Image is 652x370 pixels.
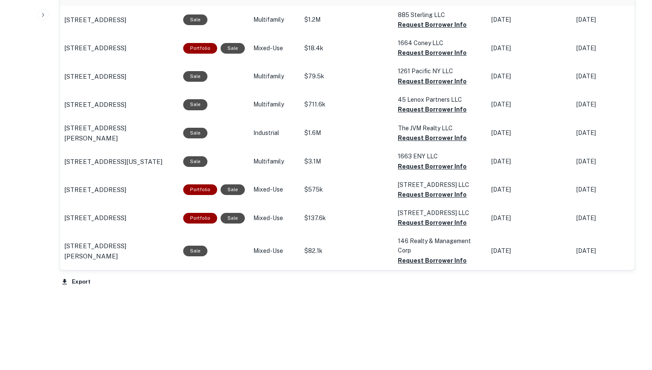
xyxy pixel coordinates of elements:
button: Request Borrower Info [398,48,467,58]
p: 1261 Pacific NY LLC [398,66,483,76]
div: Sale [183,156,207,167]
a: [STREET_ADDRESS] [64,100,175,110]
p: [STREET_ADDRESS] [64,100,126,110]
button: Request Borrower Info [398,161,467,172]
p: The JVM Realty LLC [398,123,483,133]
p: Multifamily [253,100,296,109]
p: $79.5k [304,72,389,81]
p: $3.1M [304,157,389,166]
button: Request Borrower Info [398,133,467,143]
a: [STREET_ADDRESS] [64,72,175,82]
div: This is a portfolio loan with 2 properties [183,213,217,224]
p: [STREET_ADDRESS] [64,185,126,195]
p: [STREET_ADDRESS] [64,213,126,223]
p: $575k [304,185,389,194]
p: $137.6k [304,214,389,223]
p: [DATE] [491,100,568,109]
p: [STREET_ADDRESS] [64,72,126,82]
button: Request Borrower Info [398,189,467,200]
p: [STREET_ADDRESS] [64,15,126,25]
a: [STREET_ADDRESS][PERSON_NAME] [64,241,175,261]
button: Export [60,275,93,288]
a: [STREET_ADDRESS] [64,213,175,223]
p: Multifamily [253,72,296,81]
p: 1664 Coney LLC [398,38,483,48]
p: [STREET_ADDRESS][US_STATE] [64,157,162,167]
p: Multifamily [253,157,296,166]
a: [STREET_ADDRESS] [64,43,175,53]
button: Request Borrower Info [398,20,467,30]
button: Request Borrower Info [398,76,467,86]
a: [STREET_ADDRESS] [64,185,175,195]
div: This is a portfolio loan with 2 properties [183,184,217,195]
p: $1.2M [304,15,389,24]
button: Request Borrower Info [398,104,467,115]
div: Sale [221,184,245,195]
p: 146 Realty & Management Corp [398,236,483,255]
p: 1663 ENY LLC [398,152,483,161]
div: Sale [183,246,207,256]
p: 885 Sterling LLC [398,10,483,20]
p: Multifamily [253,15,296,24]
p: Mixed-Use [253,247,296,255]
p: $1.6M [304,129,389,138]
p: [DATE] [491,185,568,194]
a: [STREET_ADDRESS][US_STATE] [64,157,175,167]
div: Sale [183,128,207,138]
a: [STREET_ADDRESS] [64,15,175,25]
p: [DATE] [491,15,568,24]
p: [DATE] [491,247,568,255]
div: Sale [183,14,207,25]
div: Sale [221,43,245,54]
iframe: Chat Widget [609,302,652,343]
p: 45 Lenox Partners LLC [398,95,483,104]
div: This is a portfolio loan with 2 properties [183,43,217,54]
p: Industrial [253,129,296,138]
a: [STREET_ADDRESS][PERSON_NAME] [64,123,175,143]
button: Request Borrower Info [398,218,467,228]
p: [DATE] [491,72,568,81]
p: $711.6k [304,100,389,109]
p: $18.4k [304,44,389,53]
p: [STREET_ADDRESS] LLC [398,208,483,218]
p: [DATE] [491,129,568,138]
p: $82.1k [304,247,389,255]
p: Mixed-Use [253,185,296,194]
p: [DATE] [491,44,568,53]
div: Sale [221,213,245,224]
p: [STREET_ADDRESS] LLC [398,180,483,189]
p: [DATE] [491,214,568,223]
div: Sale [183,71,207,82]
p: [DATE] [491,157,568,166]
button: Request Borrower Info [398,255,467,266]
p: Mixed-Use [253,214,296,223]
p: [STREET_ADDRESS] [64,43,126,53]
p: Mixed-Use [253,44,296,53]
div: Sale [183,99,207,110]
